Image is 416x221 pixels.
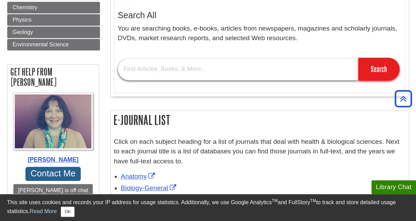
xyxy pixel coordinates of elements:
[7,26,100,38] a: Geology
[13,4,37,10] span: Chemistry
[13,29,33,35] span: Geology
[371,180,416,194] button: Library Chat
[358,58,400,80] input: Search
[392,94,414,103] a: Back to Top
[13,184,92,197] button: [PERSON_NAME] is off chat
[7,198,409,217] div: This site uses cookies and records your IP address for usage statistics. Additionally, we use Goo...
[7,39,100,50] a: Environmental Science
[11,93,95,164] a: Profile Photo [PERSON_NAME]
[114,137,405,166] p: Click on each subject heading for a list of journals that deal with health & biological sciences....
[118,10,402,20] h3: Search All
[7,2,100,13] a: Chemistry
[118,58,358,80] input: Find Articles, Books, & More...
[25,167,81,181] a: Contact Me
[30,208,57,214] a: Read More
[7,14,100,26] a: Physics
[13,93,93,150] img: Profile Photo
[310,198,316,203] sup: TM
[111,111,409,129] h2: E-Journal List
[121,173,157,180] a: Link opens in new window
[8,65,99,89] h2: Get Help From [PERSON_NAME]
[121,184,178,191] a: Link opens in new window
[272,198,278,203] sup: TM
[13,42,69,47] span: Environmental Science
[118,24,402,44] p: You are searching books, e-books, articles from newspapers, magazines and scholarly journals, DVD...
[61,207,74,217] button: Close
[13,17,32,23] span: Physics
[11,155,95,164] div: [PERSON_NAME]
